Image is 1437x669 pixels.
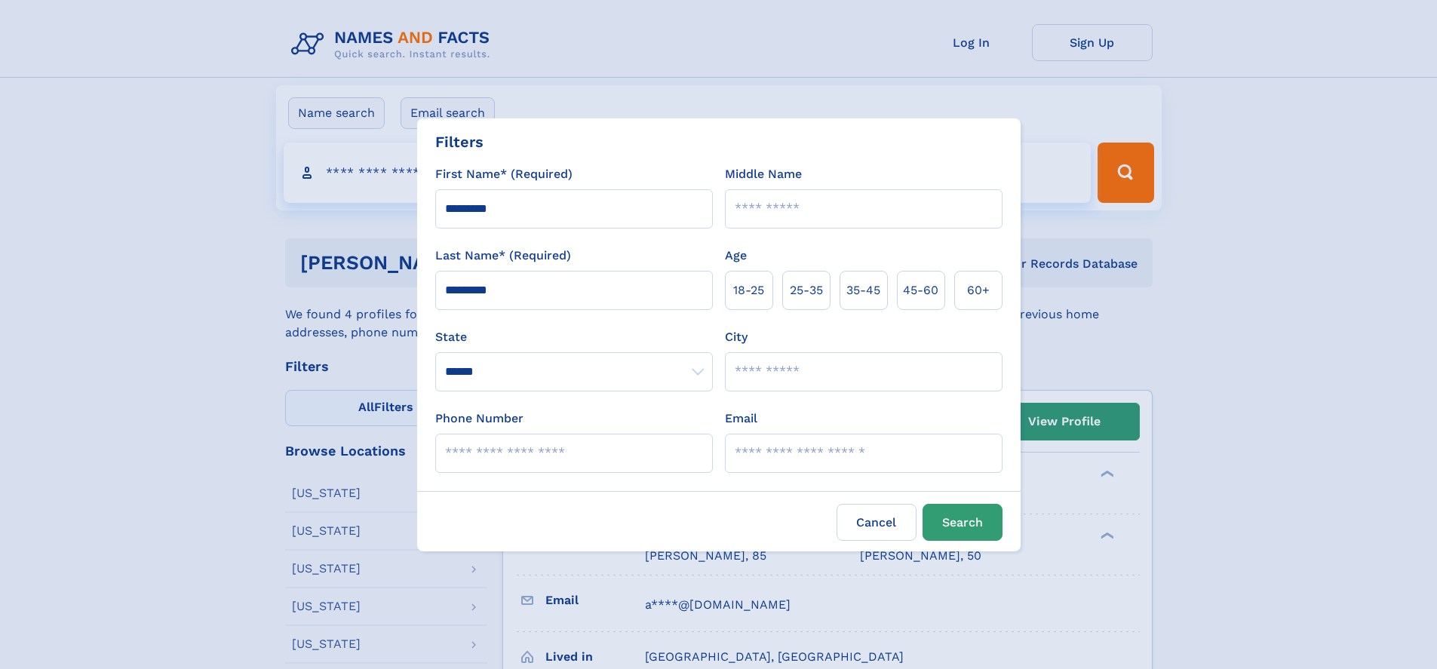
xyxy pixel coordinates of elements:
[846,281,880,299] span: 35‑45
[903,281,938,299] span: 45‑60
[435,328,713,346] label: State
[725,328,748,346] label: City
[733,281,764,299] span: 18‑25
[725,410,757,428] label: Email
[923,504,1003,541] button: Search
[435,247,571,265] label: Last Name* (Required)
[725,247,747,265] label: Age
[967,281,990,299] span: 60+
[725,165,802,183] label: Middle Name
[837,504,917,541] label: Cancel
[790,281,823,299] span: 25‑35
[435,410,524,428] label: Phone Number
[435,130,484,153] div: Filters
[435,165,573,183] label: First Name* (Required)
